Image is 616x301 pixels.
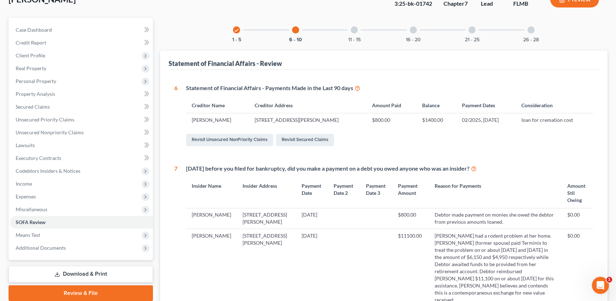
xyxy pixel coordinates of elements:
[16,168,80,174] span: Codebtors Insiders & Notices
[186,98,249,113] th: Creditor Name
[10,216,153,229] a: SOFA Review
[366,98,416,113] th: Amount Paid
[16,245,66,251] span: Additional Documents
[237,208,296,229] td: [STREET_ADDRESS][PERSON_NAME]
[10,139,153,152] a: Lawsuits
[456,98,516,113] th: Payment Dates
[296,178,328,208] th: Payment Date
[9,285,153,301] a: Review & File
[296,208,328,229] td: [DATE]
[174,84,177,147] div: 6
[16,181,32,187] span: Income
[10,24,153,36] a: Case Dashboard
[16,104,50,110] span: Secured Claims
[516,98,593,113] th: Consideration
[186,165,593,173] div: [DATE] before you filed for bankruptcy, did you make a payment on a debt you owed anyone who was ...
[289,37,302,42] button: 6 - 10
[10,88,153,100] a: Property Analysis
[416,98,456,113] th: Balance
[16,206,47,212] span: Miscellaneous
[562,178,593,208] th: Amount Stil Owing
[10,100,153,113] a: Secured Claims
[232,37,241,42] button: 1 - 5
[249,113,366,127] td: [STREET_ADDRESS][PERSON_NAME]
[406,37,421,42] button: 16 - 20
[523,37,539,42] button: 26 - 28
[16,232,40,238] span: Means Test
[186,208,237,229] td: [PERSON_NAME]
[360,178,392,208] th: Payment Date 3
[416,113,456,127] td: $1400.00
[186,178,237,208] th: Insider Name
[16,52,45,58] span: Client Profile
[16,40,46,46] span: Credit Report
[429,178,562,208] th: Reason for Payments
[276,134,334,146] a: Revisit Secured Claims
[429,208,562,229] td: Debtor made payment on monies she owed the debtor from previous amounts loaned.
[456,113,516,127] td: 02/2025, [DATE]
[16,142,35,148] span: Lawsuits
[10,152,153,165] a: Executory Contracts
[186,113,249,127] td: [PERSON_NAME]
[16,116,74,123] span: Unsecured Priority Claims
[237,178,296,208] th: Insider Address
[16,27,52,33] span: Case Dashboard
[16,91,55,97] span: Property Analysis
[16,129,84,135] span: Unsecured Nonpriority Claims
[169,59,282,68] div: Statement of Financial Affairs - Review
[606,277,612,282] span: 1
[10,126,153,139] a: Unsecured Nonpriority Claims
[16,219,46,225] span: SOFA Review
[10,113,153,126] a: Unsecured Priority Claims
[186,134,273,146] a: Revisit Unsecured NonPriority Claims
[592,277,609,294] iframe: Intercom live chat
[328,178,360,208] th: Payment Date 2
[392,208,429,229] td: $800.00
[348,37,361,42] button: 11 - 15
[16,65,46,71] span: Real Property
[10,36,153,49] a: Credit Report
[16,193,36,199] span: Expenses
[16,155,61,161] span: Executory Contracts
[186,84,593,92] div: Statement of Financial Affairs - Payments Made in the Last 90 days
[392,178,429,208] th: Payment Amount
[249,98,366,113] th: Creditor Address
[366,113,416,127] td: $800.00
[562,208,593,229] td: $0.00
[16,78,56,84] span: Personal Property
[9,266,153,282] a: Download & Print
[234,28,239,33] i: check
[516,113,593,127] td: loan for cremation cost
[465,37,479,42] button: 21 - 25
